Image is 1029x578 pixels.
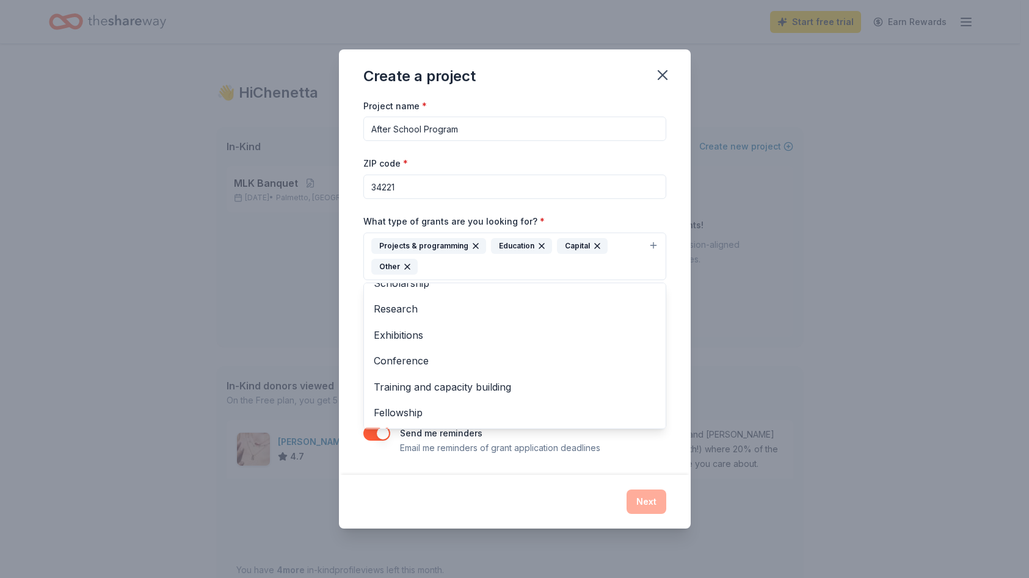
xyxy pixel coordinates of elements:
[557,238,608,254] div: Capital
[374,275,656,291] span: Scholarship
[491,238,552,254] div: Education
[374,405,656,421] span: Fellowship
[363,283,666,429] div: Projects & programmingEducationCapitalOther
[371,238,486,254] div: Projects & programming
[374,379,656,395] span: Training and capacity building
[374,327,656,343] span: Exhibitions
[371,259,418,275] div: Other
[374,353,656,369] span: Conference
[374,301,656,317] span: Research
[363,233,666,280] button: Projects & programmingEducationCapitalOther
